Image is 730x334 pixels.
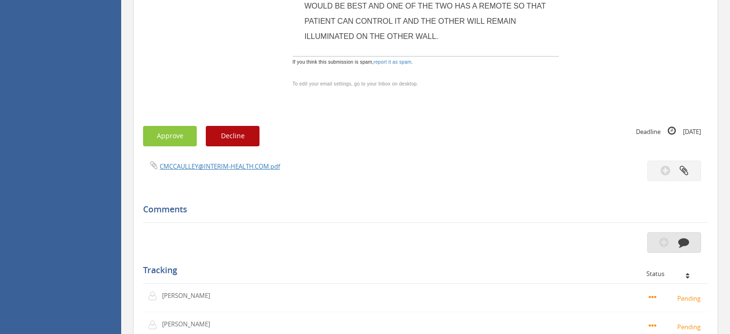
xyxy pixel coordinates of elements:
small: Pending [649,293,703,303]
a: report it as spam [374,59,412,65]
span: To edit your email settings, go to your Inbox on desktop. [293,81,418,86]
div: Status [646,270,701,277]
small: Pending [649,321,703,332]
button: Approve [143,126,197,146]
button: Decline [206,126,259,146]
h5: Comments [143,205,701,214]
h5: Tracking [143,266,701,275]
a: CMCCAULLEY@INTERIM-HEALTH.COM.pdf [160,162,280,171]
small: Deadline [DATE] [636,126,701,136]
p: [PERSON_NAME] [162,291,217,300]
p: [PERSON_NAME] [162,320,217,329]
img: user-icon.png [148,320,162,330]
img: user-icon.png [148,291,162,301]
span: If you think this submission is spam, . [293,58,413,66]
